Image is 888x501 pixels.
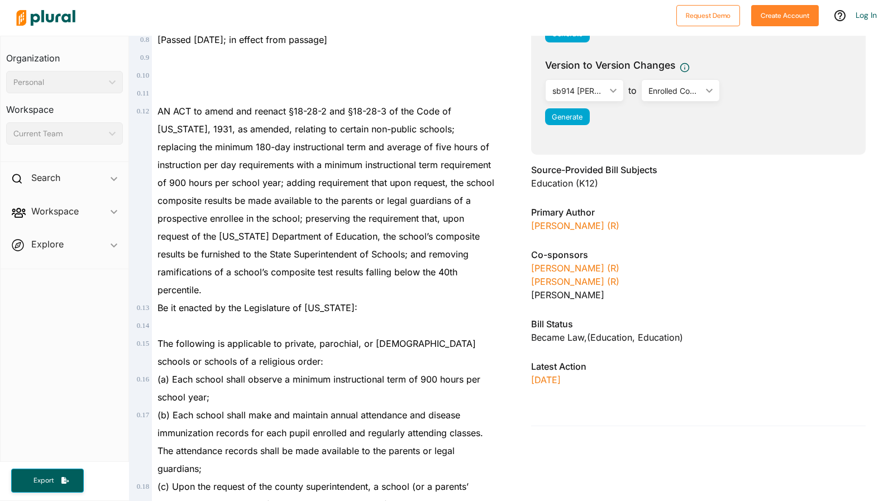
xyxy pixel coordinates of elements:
[137,375,149,383] span: 0 . 16
[531,331,866,344] div: Became Law , ( )
[157,34,327,45] span: [Passed [DATE]; in effect from passage]
[531,263,619,274] a: [PERSON_NAME] (R)
[6,42,123,66] h3: Organization
[13,77,104,88] div: Personal
[552,113,583,121] span: Generate
[624,84,641,97] span: to
[531,163,866,176] h3: Source-Provided Bill Subjects
[590,332,638,343] span: Education
[137,411,149,419] span: 0 . 17
[531,373,866,387] p: [DATE]
[137,107,149,115] span: 0 . 12
[31,171,60,184] h2: Search
[157,409,483,474] span: (b) Each school shall make and maintain annual attendance and disease immunization records for ea...
[676,5,740,26] button: Request Demo
[13,128,104,140] div: Current Team
[531,317,866,331] h3: Bill Status
[545,58,675,73] span: Version to Version Changes
[157,338,476,367] span: The following is applicable to private, parochial, or [DEMOGRAPHIC_DATA] schools or schools of a ...
[531,206,866,219] h3: Primary Author
[137,89,149,97] span: 0 . 11
[545,108,590,125] button: Generate
[137,483,149,490] span: 0 . 18
[751,5,819,26] button: Create Account
[531,288,866,302] div: [PERSON_NAME]
[531,176,866,190] div: Education (K12)
[531,220,619,231] a: [PERSON_NAME] (R)
[26,476,61,485] span: Export
[6,93,123,118] h3: Workspace
[638,332,680,343] span: Education
[11,469,84,493] button: Export
[137,304,149,312] span: 0 . 13
[157,106,494,295] span: AN ACT to amend and reenact §18-28-2 and §18-28-3 of the Code of [US_STATE], 1931, as amended, re...
[137,322,149,330] span: 0 . 14
[648,85,701,97] div: Enrolled Committee Substitute
[140,36,149,44] span: 0 . 8
[137,340,149,347] span: 0 . 15
[552,85,605,97] div: sb914 [PERSON_NAME] 4-11 adopted.htm
[531,248,866,261] h3: Co-sponsors
[137,71,149,79] span: 0 . 10
[676,9,740,21] a: Request Demo
[157,374,480,403] span: (a) Each school shall observe a minimum instructional term of 900 hours per school year;
[531,276,619,287] a: [PERSON_NAME] (R)
[140,54,149,61] span: 0 . 9
[751,9,819,21] a: Create Account
[531,360,866,373] h3: Latest Action
[157,302,357,313] span: Be it enacted by the Legislature of [US_STATE]:
[856,10,877,20] a: Log In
